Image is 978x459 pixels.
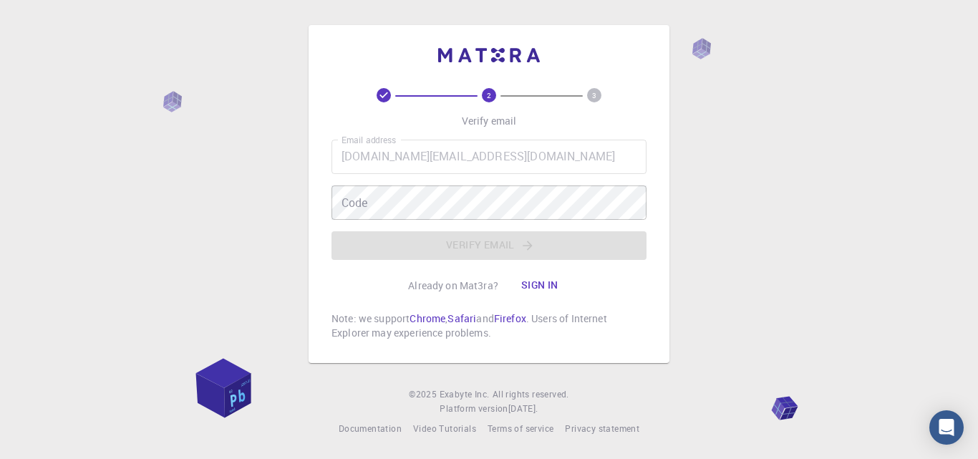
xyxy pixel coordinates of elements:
[592,90,596,100] text: 3
[508,402,538,414] span: [DATE] .
[410,311,445,325] a: Chrome
[331,311,647,340] p: Note: we support , and . Users of Internet Explorer may experience problems.
[565,422,639,436] a: Privacy statement
[440,402,508,416] span: Platform version
[462,114,517,128] p: Verify email
[339,422,402,436] a: Documentation
[413,422,476,434] span: Video Tutorials
[929,410,964,445] div: Open Intercom Messenger
[408,279,498,293] p: Already on Mat3ra?
[413,422,476,436] a: Video Tutorials
[488,422,553,436] a: Terms of service
[510,271,570,300] button: Sign in
[339,422,402,434] span: Documentation
[447,311,476,325] a: Safari
[508,402,538,416] a: [DATE].
[440,387,490,402] a: Exabyte Inc.
[342,134,396,146] label: Email address
[409,387,439,402] span: © 2025
[494,311,526,325] a: Firefox
[487,90,491,100] text: 2
[488,422,553,434] span: Terms of service
[565,422,639,434] span: Privacy statement
[493,387,569,402] span: All rights reserved.
[440,388,490,400] span: Exabyte Inc.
